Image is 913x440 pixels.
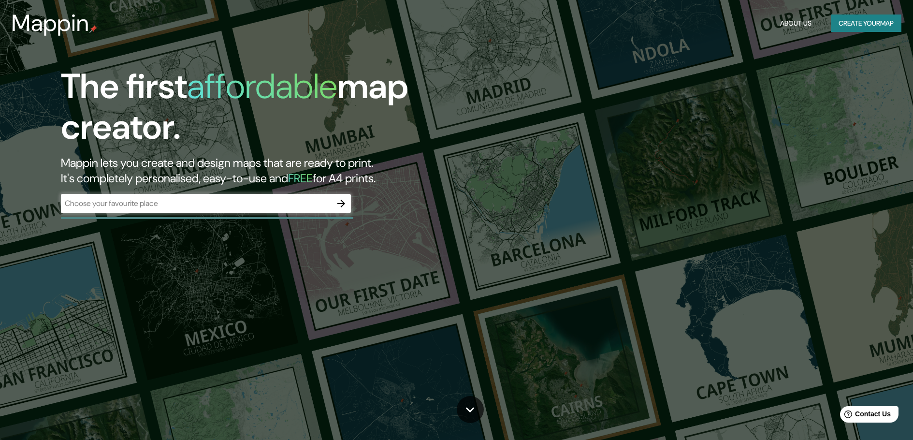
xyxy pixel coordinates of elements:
iframe: Help widget launcher [827,402,902,429]
img: mappin-pin [89,25,97,33]
h5: FREE [288,171,313,186]
button: Create yourmap [831,15,901,32]
h2: Mappin lets you create and design maps that are ready to print. It's completely personalised, eas... [61,155,518,186]
button: About Us [776,15,815,32]
h1: The first map creator. [61,66,518,155]
h3: Mappin [12,10,89,37]
h1: affordable [187,64,337,109]
input: Choose your favourite place [61,198,332,209]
